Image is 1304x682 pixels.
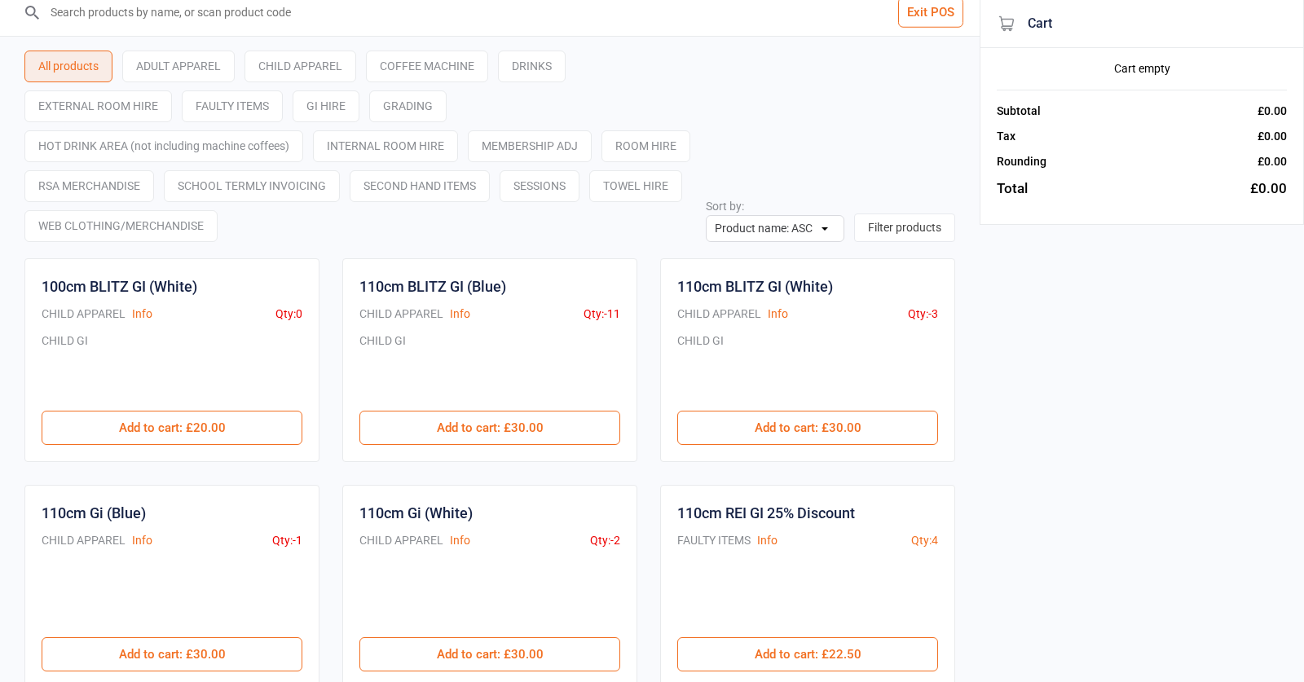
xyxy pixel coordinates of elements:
[590,532,620,549] div: Qty: -2
[589,170,682,202] div: TOWEL HIRE
[677,306,761,323] div: CHILD APPAREL
[244,51,356,82] div: CHILD APPAREL
[1258,128,1287,145] div: £0.00
[1258,103,1287,120] div: £0.00
[182,90,283,122] div: FAULTY ITEMS
[42,332,88,394] div: CHILD GI
[42,637,302,671] button: Add to cart: £30.00
[677,332,724,394] div: CHILD GI
[42,275,197,297] div: 100cm BLITZ GI (White)
[359,637,620,671] button: Add to cart: £30.00
[132,306,152,323] button: Info
[500,170,579,202] div: SESSIONS
[706,200,744,213] label: Sort by:
[24,51,112,82] div: All products
[359,275,506,297] div: 110cm BLITZ GI (Blue)
[122,51,235,82] div: ADULT APPAREL
[601,130,690,162] div: ROOM HIRE
[1250,178,1287,200] div: £0.00
[293,90,359,122] div: GI HIRE
[468,130,592,162] div: MEMBERSHIP ADJ
[450,306,470,323] button: Info
[498,51,566,82] div: DRINKS
[584,306,620,323] div: Qty: -11
[272,532,302,549] div: Qty: -1
[42,411,302,445] button: Add to cart: £20.00
[854,213,955,242] button: Filter products
[359,502,473,524] div: 110cm Gi (White)
[164,170,340,202] div: SCHOOL TERMLY INVOICING
[997,128,1015,145] div: Tax
[677,637,938,671] button: Add to cart: £22.50
[359,306,443,323] div: CHILD APPAREL
[677,532,751,549] div: FAULTY ITEMS
[677,411,938,445] button: Add to cart: £30.00
[677,502,855,524] div: 110cm REI GI 25% Discount
[768,306,788,323] button: Info
[997,178,1028,200] div: Total
[24,90,172,122] div: EXTERNAL ROOM HIRE
[911,532,938,549] div: Qty: 4
[997,103,1041,120] div: Subtotal
[313,130,458,162] div: INTERNAL ROOM HIRE
[24,210,218,242] div: WEB CLOTHING/MERCHANDISE
[677,275,833,297] div: 110cm BLITZ GI (White)
[997,60,1287,77] div: Cart empty
[350,170,490,202] div: SECOND HAND ITEMS
[757,532,778,549] button: Info
[42,306,126,323] div: CHILD APPAREL
[275,306,302,323] div: Qty: 0
[366,51,488,82] div: COFFEE MACHINE
[42,502,146,524] div: 110cm Gi (Blue)
[132,532,152,549] button: Info
[42,532,126,549] div: CHILD APPAREL
[450,532,470,549] button: Info
[1258,153,1287,170] div: £0.00
[359,332,406,394] div: CHILD GI
[997,153,1046,170] div: Rounding
[369,90,447,122] div: GRADING
[359,532,443,549] div: CHILD APPAREL
[24,170,154,202] div: RSA MERCHANDISE
[359,411,620,445] button: Add to cart: £30.00
[908,306,938,323] div: Qty: -3
[24,130,303,162] div: HOT DRINK AREA (not including machine coffees)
